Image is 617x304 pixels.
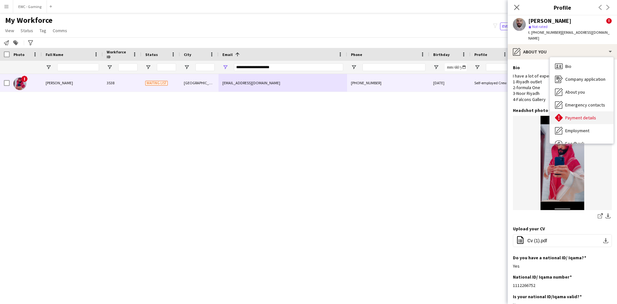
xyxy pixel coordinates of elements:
a: Tag [37,26,49,35]
button: Open Filter Menu [107,64,112,70]
span: Birthday [433,52,450,57]
a: Comms [50,26,70,35]
button: Open Filter Menu [222,64,228,70]
span: Status [21,28,33,33]
div: Emergency contacts [550,98,613,111]
span: ! [21,76,28,82]
div: Payment details [550,111,613,124]
h3: Upload your CV [513,226,545,232]
span: Employment [565,128,589,134]
div: About you [550,86,613,98]
div: [EMAIL_ADDRESS][DOMAIN_NAME] [219,74,347,92]
span: Waiting list [145,81,168,86]
span: Profile [474,52,487,57]
div: About you [508,44,617,60]
span: ! [606,18,612,24]
span: Feedback [565,141,585,146]
span: Emergency contacts [565,102,605,108]
div: Yes [513,263,612,269]
div: Self-employed Crew [470,74,512,92]
input: Status Filter Input [157,63,176,71]
span: About you [565,89,585,95]
app-action-btn: Advanced filters [27,39,34,47]
div: 3538 [103,74,141,92]
a: Status [18,26,36,35]
button: Open Filter Menu [433,64,439,70]
app-action-btn: Add to tag [12,39,20,47]
div: Bio [550,60,613,73]
span: My Workforce [5,15,52,25]
div: Company application [550,73,613,86]
div: I have a lot of experience with Events 1-Riyadh outlet 2-formula One 3-Noor Riyadh 4-Falcons Gallery [513,73,612,102]
input: Profile Filter Input [486,63,508,71]
button: Open Filter Menu [184,64,190,70]
img: Abdulleh alswina [13,77,26,90]
button: Everyone8,125 [500,23,532,30]
h3: Do you have a national ID/ Iqama? [513,255,586,261]
span: Not rated [532,24,548,29]
button: EWC - Gaming [13,0,47,13]
span: Payment details [565,115,596,121]
button: Open Filter Menu [351,64,357,70]
span: Email [222,52,233,57]
img: 6D31598B-D902-469C-8C23-3A473576F2E2.png [513,116,612,210]
span: [PERSON_NAME] [46,80,73,85]
h3: Profile [508,3,617,12]
div: [GEOGRAPHIC_DATA] [180,74,219,92]
span: Bio [565,63,571,69]
input: Birthday Filter Input [445,63,467,71]
h3: National ID/ Iqama number [513,274,572,280]
h3: Bio [513,65,520,70]
span: Comms [53,28,67,33]
span: Full Name [46,52,63,57]
h3: Is your national ID/Iqama valid? [513,294,582,299]
div: [DATE] [429,74,470,92]
app-action-btn: Notify workforce [3,39,10,47]
a: View [3,26,17,35]
input: Phone Filter Input [362,63,425,71]
h3: Headshot photo with white background [513,107,601,113]
span: Status [145,52,158,57]
button: Open Filter Menu [46,64,51,70]
div: [PHONE_NUMBER] [347,74,429,92]
input: Workforce ID Filter Input [118,63,138,71]
span: Workforce ID [107,50,130,59]
div: [PERSON_NAME] [528,18,571,24]
button: Cv (1).pdf [513,234,612,247]
span: View [5,28,14,33]
div: Feedback [550,137,613,150]
div: 1112266752 [513,282,612,288]
input: Full Name Filter Input [57,63,99,71]
span: City [184,52,191,57]
div: Employment [550,124,613,137]
button: Open Filter Menu [145,64,151,70]
span: Phone [351,52,362,57]
span: Tag [40,28,46,33]
span: t. [PHONE_NUMBER] [528,30,562,35]
button: Open Filter Menu [474,64,480,70]
input: City Filter Input [195,63,215,71]
span: Cv (1).pdf [527,238,547,243]
span: | [EMAIL_ADDRESS][DOMAIN_NAME] [528,30,610,41]
span: Photo [13,52,24,57]
span: Company application [565,76,605,82]
input: Email Filter Input [234,63,343,71]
